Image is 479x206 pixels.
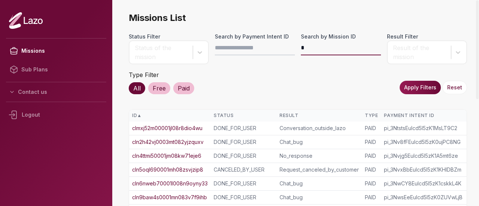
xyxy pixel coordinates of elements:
[280,152,359,160] div: No_response
[132,166,203,173] a: cln5oql690001mh08zsvjzip8
[280,166,359,173] div: Request_canceled_by_customer
[384,194,467,201] div: pi_3NwsEeEulcd5I5zK0ZUVwLjB
[132,152,201,160] a: cln4ttmi50001jm08kw71eje6
[214,152,274,160] div: DONE_FOR_USER
[6,60,106,79] a: Sub Plans
[173,82,194,94] div: Paid
[214,138,274,146] div: DONE_FOR_USER
[280,138,359,146] div: Chat_bug
[132,194,207,201] a: cln9baw4s0001mn083v7f9ihb
[365,138,378,146] div: PAID
[129,71,159,79] label: Type Filter
[384,180,467,187] div: pi_3NwCY8Eulcd5I5zK1cskkL4K
[132,113,208,119] div: ID
[132,138,204,146] a: cln2h42vj0003mt082yjzquxv
[365,113,378,119] div: Type
[135,43,189,61] div: Status of the mission
[384,113,467,119] div: Payment Intent ID
[214,194,274,201] div: DONE_FOR_USER
[442,81,467,94] button: Reset
[148,82,170,94] div: Free
[129,12,467,24] span: Missions List
[280,180,359,187] div: Chat_bug
[301,33,381,40] label: Search by Mission ID
[365,194,378,201] div: PAID
[214,124,274,132] div: DONE_FOR_USER
[280,113,359,119] div: Result
[365,152,378,160] div: PAID
[365,166,378,173] div: PAID
[129,33,209,40] label: Status Filter
[365,180,378,187] div: PAID
[384,138,467,146] div: pi_3Nv8fFEulcd5I5zK0ujPC8NG
[6,85,106,99] button: Contact us
[214,113,274,119] div: Status
[6,105,106,124] div: Logout
[214,166,274,173] div: CANCELED_BY_USER
[132,180,208,187] a: cln6nweb70001l008n9oyny33
[215,33,295,40] label: Search by Payment Intent ID
[129,82,145,94] div: All
[384,166,467,173] div: pi_3NvxBbEulcd5I5zK1KHIDBZm
[384,152,467,160] div: pi_3Nvjg5Eulcd5I5zK1A5mt6ze
[393,43,447,61] div: Result of the mission
[137,113,141,119] span: ▲
[280,194,359,201] div: Chat_bug
[365,124,378,132] div: PAID
[280,124,359,132] div: Conversation_outside_lazo
[214,180,274,187] div: DONE_FOR_USER
[400,81,441,94] button: Apply Filters
[6,41,106,60] a: Missions
[387,33,467,40] label: Result Filter
[384,124,467,132] div: pi_3NtstsEulcd5I5zK1MsLT9C2
[132,124,202,132] a: clmxj52m00001jl08r8dio4wu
